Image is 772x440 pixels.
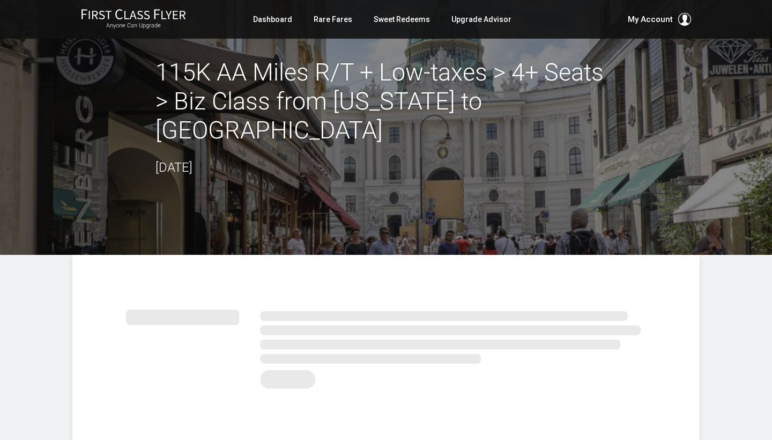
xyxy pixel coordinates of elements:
button: My Account [628,13,691,26]
h2: 115K AA Miles R/T + Low-taxes > 4+ Seats > Biz Class from [US_STATE] to [GEOGRAPHIC_DATA] [155,58,617,145]
a: First Class FlyerAnyone Can Upgrade [81,9,186,30]
img: First Class Flyer [81,9,186,20]
a: Dashboard [253,10,292,29]
img: summary.svg [126,298,646,395]
a: Upgrade Advisor [451,10,511,29]
span: My Account [628,13,673,26]
small: Anyone Can Upgrade [81,22,186,30]
time: [DATE] [155,160,192,175]
a: Sweet Redeems [374,10,430,29]
a: Rare Fares [314,10,352,29]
